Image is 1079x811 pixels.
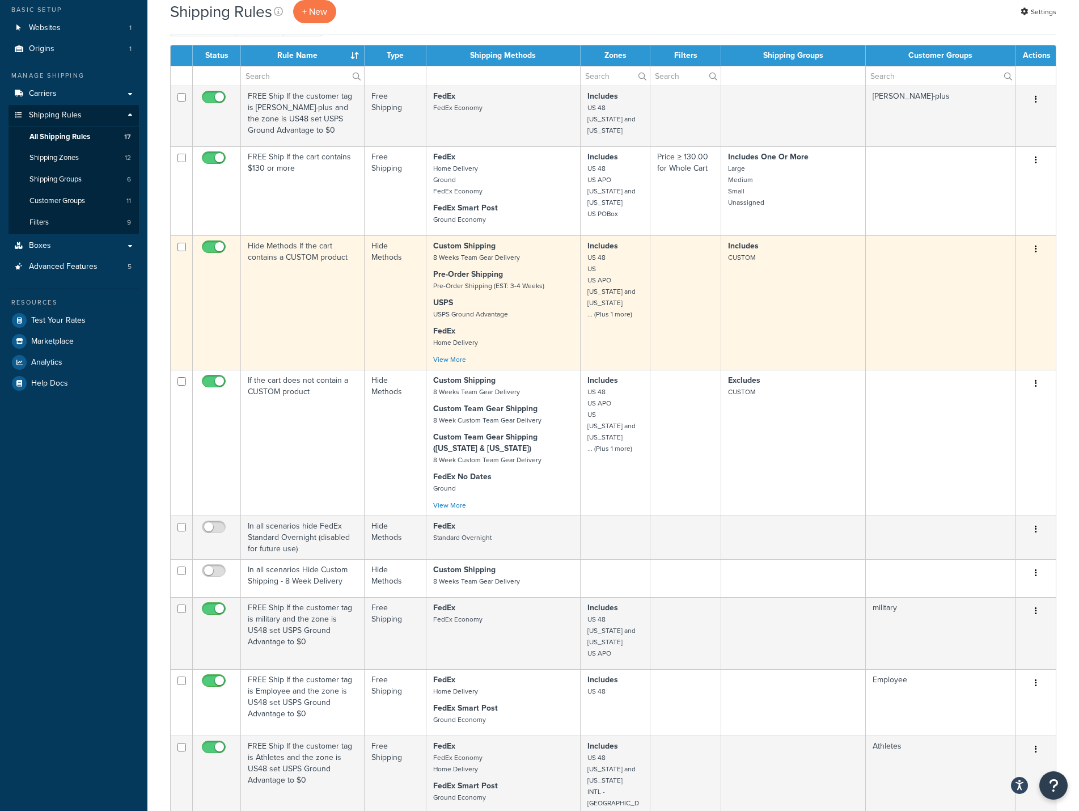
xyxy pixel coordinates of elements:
a: Shipping Rules [9,105,139,126]
span: Advanced Features [29,262,98,272]
span: 1 [129,44,132,54]
small: 8 Weeks Team Gear Delivery [433,576,520,586]
li: Analytics [9,352,139,373]
a: Settings [1021,4,1056,20]
small: Pre-Order Shipping (EST: 3-4 Weeks) [433,281,544,291]
input: Search [650,66,721,86]
strong: Excludes [728,374,760,386]
strong: FedEx [433,674,455,686]
td: FREE Ship If the customer tag is military and the zone is US48 set USPS Ground Advantage to $0 [241,597,365,669]
th: Status [193,45,241,66]
span: 1 [129,23,132,33]
strong: Custom Shipping [433,240,496,252]
strong: Includes [587,240,618,252]
span: Filters [29,218,49,227]
li: Customer Groups [9,191,139,212]
a: View More [433,354,466,365]
li: Shipping Rules [9,105,139,234]
span: 6 [127,175,131,184]
small: Ground Economy [433,715,486,725]
div: Resources [9,298,139,307]
small: Large Medium Small Unassigned [728,163,764,208]
td: FREE Ship If the customer tag is Employee and the zone is US48 set USPS Ground Advantage to $0 [241,669,365,736]
th: Rule Name : activate to sort column ascending [241,45,365,66]
small: US 48 [US_STATE] and [US_STATE] US APO [587,614,636,658]
strong: FedEx [433,520,455,532]
strong: FedEx Smart Post [433,780,498,792]
span: All Shipping Rules [29,132,90,142]
a: Marketplace [9,331,139,352]
small: Home Delivery Ground FedEx Economy [433,163,483,196]
small: USPS Ground Advantage [433,309,508,319]
a: Websites 1 [9,18,139,39]
li: Filters [9,212,139,233]
a: Origins 1 [9,39,139,60]
strong: Custom Shipping [433,374,496,386]
small: 8 Weeks Team Gear Delivery [433,387,520,397]
div: Manage Shipping [9,71,139,81]
th: Type [365,45,426,66]
span: Shipping Rules [29,111,82,120]
a: All Shipping Rules 17 [9,126,139,147]
strong: Includes [587,674,618,686]
small: US 48 [US_STATE] and [US_STATE] [587,103,636,136]
a: Help Docs [9,373,139,394]
th: Actions [1016,45,1056,66]
a: Customer Groups 11 [9,191,139,212]
td: If the cart does not contain a CUSTOM product [241,370,365,516]
small: 8 Week Custom Team Gear Delivery [433,415,541,425]
span: Carriers [29,89,57,99]
th: Customer Groups [866,45,1016,66]
td: Employee [866,669,1016,736]
small: Home Delivery [433,686,478,696]
th: Filters [650,45,721,66]
a: Filters 9 [9,212,139,233]
li: Origins [9,39,139,60]
strong: Includes [587,374,618,386]
strong: Includes [587,740,618,752]
a: Carriers [9,83,139,104]
small: US 48 US US APO [US_STATE] and [US_STATE] ... (Plus 1 more) [587,252,636,319]
strong: FedEx [433,740,455,752]
small: US 48 US APO US [US_STATE] and [US_STATE] ... (Plus 1 more) [587,387,636,454]
strong: Pre-Order Shipping [433,268,503,280]
th: Shipping Groups [721,45,865,66]
span: Websites [29,23,61,33]
small: 8 Week Custom Team Gear Delivery [433,455,541,465]
td: Hide Methods [365,559,426,597]
td: FREE Ship If the customer tag is [PERSON_NAME]-plus and the zone is US48 set USPS Ground Advantag... [241,86,365,146]
strong: Includes One Or More [728,151,809,163]
td: Free Shipping [365,597,426,669]
span: 12 [125,153,131,163]
td: Free Shipping [365,669,426,736]
strong: FedEx [433,325,455,337]
input: Search [581,66,650,86]
li: Websites [9,18,139,39]
small: Ground [433,483,456,493]
a: Shipping Groups 6 [9,169,139,190]
li: Shipping Zones [9,147,139,168]
a: Shipping Zones 12 [9,147,139,168]
span: Marketplace [31,337,74,347]
h1: Shipping Rules [170,1,272,23]
small: Standard Overnight [433,533,492,543]
span: Customer Groups [29,196,85,206]
strong: FedEx No Dates [433,471,492,483]
th: Zones [581,45,651,66]
strong: FedEx Smart Post [433,702,498,714]
td: [PERSON_NAME]-plus [866,86,1016,146]
td: Hide Methods [365,370,426,516]
strong: USPS [433,297,453,309]
div: Basic Setup [9,5,139,15]
button: Open Resource Center [1039,771,1068,800]
strong: Includes [728,240,759,252]
input: Search [866,66,1015,86]
td: Free Shipping [365,86,426,146]
a: Test Your Rates [9,310,139,331]
strong: FedEx [433,151,455,163]
td: Hide Methods [365,516,426,559]
span: 17 [124,132,131,142]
